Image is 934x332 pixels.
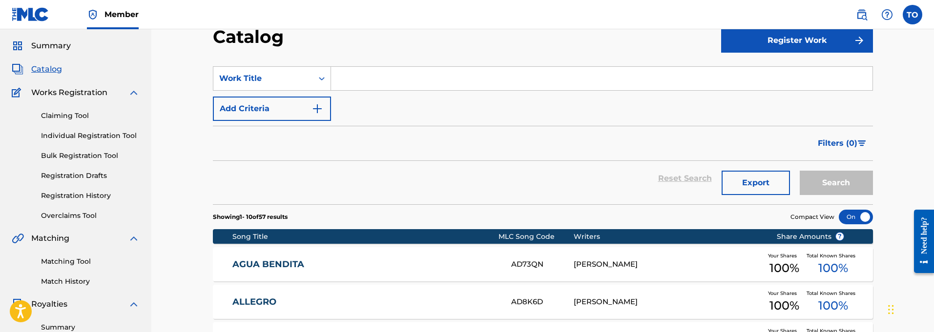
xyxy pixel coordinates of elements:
[41,256,140,267] a: Matching Tool
[856,9,868,20] img: search
[128,233,140,244] img: expand
[104,9,139,20] span: Member
[12,87,24,98] img: Works Registration
[232,296,498,308] a: ALLEGRO
[12,40,23,52] img: Summary
[858,140,866,146] img: filter
[768,252,801,259] span: Your Shares
[213,26,289,48] h2: Catalog
[128,87,140,98] img: expand
[311,103,323,115] img: 9d2ae6d4665cec9f34b9.svg
[877,5,897,24] div: Help
[722,171,790,195] button: Export
[213,66,873,204] form: Search Form
[41,171,140,181] a: Registration Drafts
[31,40,71,52] span: Summary
[87,9,99,20] img: Top Rightsholder
[12,233,24,244] img: Matching
[128,298,140,310] img: expand
[41,111,140,121] a: Claiming Tool
[888,295,894,324] div: Drag
[885,285,934,332] iframe: Chat Widget
[12,7,49,21] img: MLC Logo
[777,232,844,242] span: Share Amounts
[12,63,23,75] img: Catalog
[769,259,799,277] span: 100 %
[41,131,140,141] a: Individual Registration Tool
[769,297,799,314] span: 100 %
[836,233,844,240] span: ?
[574,296,762,308] div: [PERSON_NAME]
[853,35,865,46] img: f7272a7cc735f4ea7f67.svg
[768,290,801,297] span: Your Shares
[807,252,859,259] span: Total Known Shares
[232,232,498,242] div: Song Title
[903,5,922,24] div: User Menu
[31,298,67,310] span: Royalties
[12,63,62,75] a: CatalogCatalog
[41,211,140,221] a: Overclaims Tool
[511,259,574,270] div: AD73QN
[41,151,140,161] a: Bulk Registration Tool
[31,87,107,98] span: Works Registration
[818,259,848,277] span: 100 %
[213,213,288,221] p: Showing 1 - 10 of 57 results
[41,276,140,287] a: Match History
[881,9,893,20] img: help
[511,296,574,308] div: AD8K6D
[12,40,71,52] a: SummarySummary
[790,213,834,221] span: Compact View
[818,297,848,314] span: 100 %
[721,28,873,53] button: Register Work
[574,232,762,242] div: Writers
[818,137,857,149] span: Filters ( 0 )
[907,201,934,281] iframe: Resource Center
[31,63,62,75] span: Catalog
[574,259,762,270] div: [PERSON_NAME]
[41,191,140,201] a: Registration History
[31,233,69,244] span: Matching
[219,73,307,84] div: Work Title
[852,5,872,24] a: Public Search
[807,290,859,297] span: Total Known Shares
[213,97,331,121] button: Add Criteria
[12,298,23,310] img: Royalties
[498,232,574,242] div: MLC Song Code
[812,131,873,156] button: Filters (0)
[232,259,498,270] a: AGUA BENDITA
